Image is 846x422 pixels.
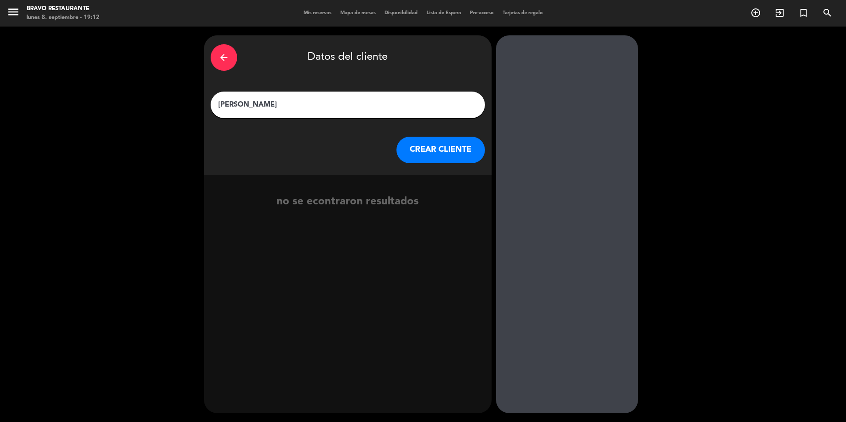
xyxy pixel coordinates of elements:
span: Lista de Espera [422,11,465,15]
span: Pre-acceso [465,11,498,15]
i: search [822,8,833,18]
i: add_circle_outline [750,8,761,18]
i: menu [7,5,20,19]
i: arrow_back [219,52,229,63]
span: Mis reservas [299,11,336,15]
button: menu [7,5,20,22]
span: Mapa de mesas [336,11,380,15]
button: CREAR CLIENTE [396,137,485,163]
div: lunes 8. septiembre - 19:12 [27,13,100,22]
span: Disponibilidad [380,11,422,15]
i: exit_to_app [774,8,785,18]
i: turned_in_not [798,8,809,18]
span: Tarjetas de regalo [498,11,547,15]
div: Bravo Restaurante [27,4,100,13]
div: Datos del cliente [211,42,485,73]
input: Escriba nombre, correo electrónico o número de teléfono... [217,99,478,111]
div: no se econtraron resultados [204,193,492,211]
